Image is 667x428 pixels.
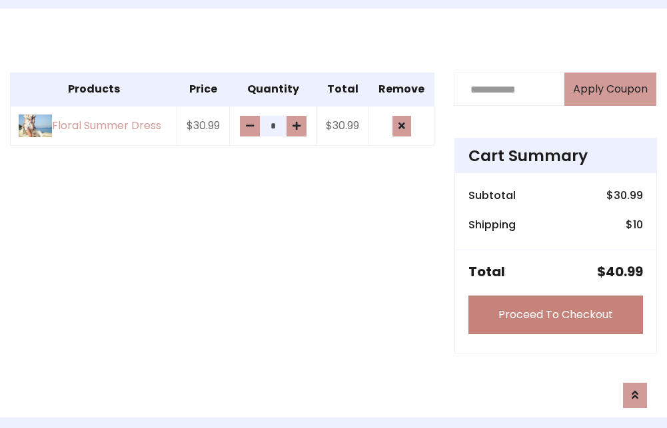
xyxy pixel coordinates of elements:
[597,264,643,280] h5: $
[468,264,505,280] h5: Total
[368,73,434,107] th: Remove
[229,73,317,107] th: Quantity
[626,218,643,231] h6: $
[19,114,169,136] a: Floral Summer Dress
[564,73,656,106] button: Apply Coupon
[468,146,643,165] h4: Cart Summary
[468,218,516,231] h6: Shipping
[177,106,229,145] td: $30.99
[633,217,643,232] span: 10
[468,296,643,334] a: Proceed To Checkout
[317,73,368,107] th: Total
[11,73,177,107] th: Products
[606,189,643,202] h6: $
[317,106,368,145] td: $30.99
[606,262,643,281] span: 40.99
[468,189,516,202] h6: Subtotal
[614,188,643,203] span: 30.99
[177,73,229,107] th: Price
